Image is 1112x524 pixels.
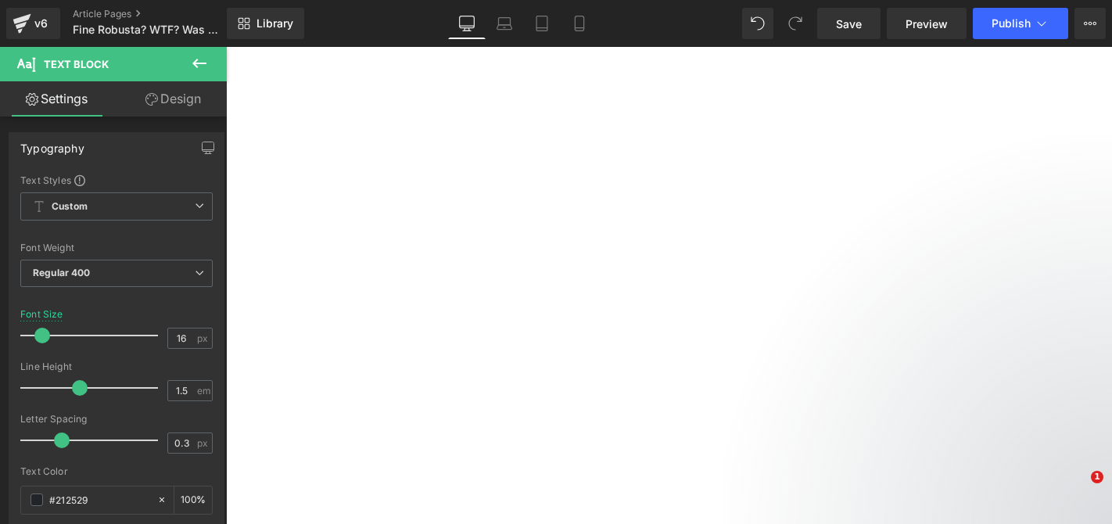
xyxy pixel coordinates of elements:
[52,200,88,214] b: Custom
[561,8,598,39] a: Mobile
[33,267,91,278] b: Regular 400
[174,486,212,514] div: %
[20,174,213,186] div: Text Styles
[6,8,60,39] a: v6
[49,491,149,508] input: Color
[1091,471,1103,483] span: 1
[20,414,213,425] div: Letter Spacing
[197,333,210,343] span: px
[73,8,253,20] a: Article Pages
[31,13,51,34] div: v6
[44,58,109,70] span: Text Block
[836,16,862,32] span: Save
[20,133,84,155] div: Typography
[197,438,210,448] span: px
[20,242,213,253] div: Font Weight
[486,8,523,39] a: Laptop
[1059,471,1096,508] iframe: Intercom live chat
[20,361,213,372] div: Line Height
[1074,8,1106,39] button: More
[887,8,967,39] a: Preview
[448,8,486,39] a: Desktop
[256,16,293,31] span: Library
[906,16,948,32] span: Preview
[523,8,561,39] a: Tablet
[973,8,1068,39] button: Publish
[20,309,63,320] div: Font Size
[992,17,1031,30] span: Publish
[73,23,223,36] span: Fine Robusta? WTF? Was soll denn das sein?
[197,386,210,396] span: em
[227,8,304,39] a: New Library
[742,8,773,39] button: Undo
[780,8,811,39] button: Redo
[117,81,230,117] a: Design
[20,466,213,477] div: Text Color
